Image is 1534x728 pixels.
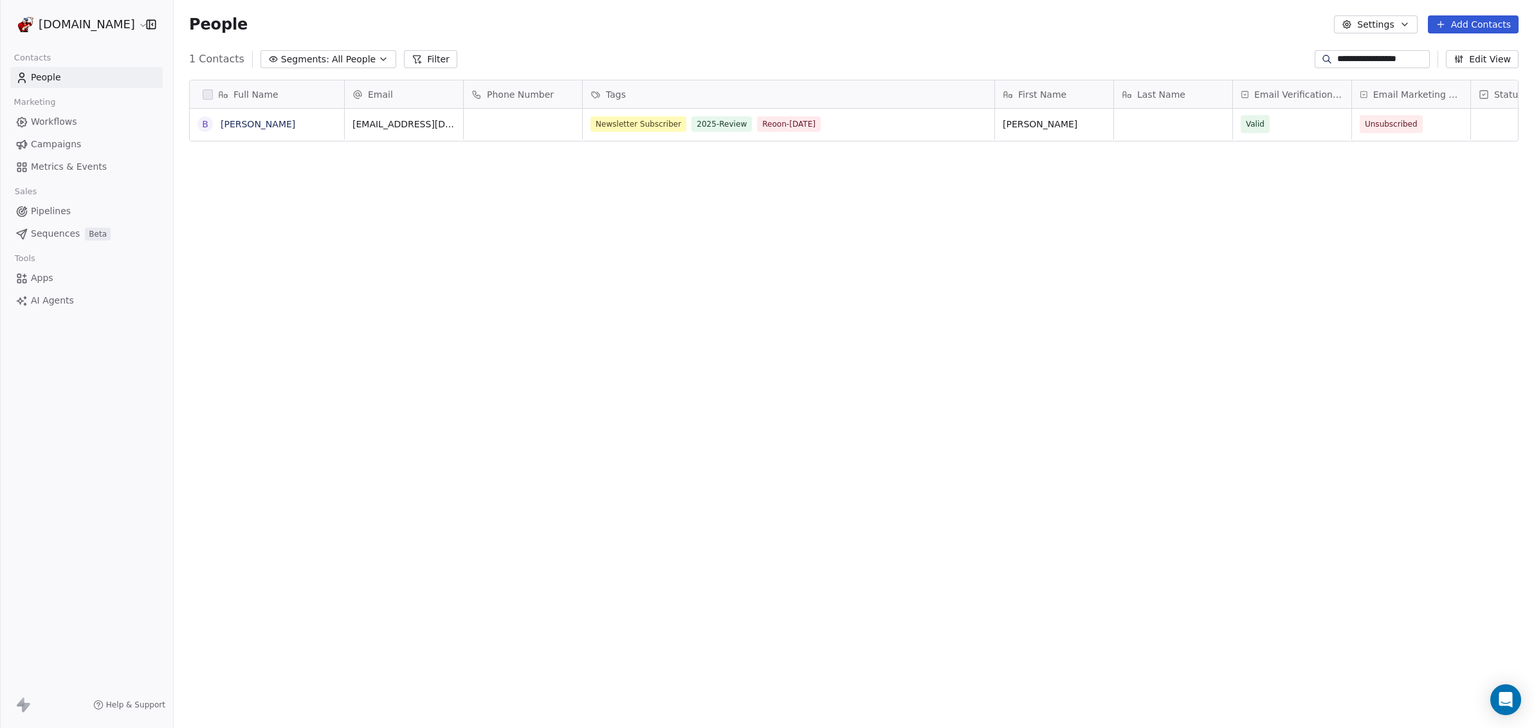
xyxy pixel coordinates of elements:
[190,80,344,108] div: Full Name
[1428,15,1519,33] button: Add Contacts
[190,109,345,691] div: grid
[221,119,295,129] a: [PERSON_NAME]
[10,111,163,132] a: Workflows
[8,93,61,112] span: Marketing
[10,67,163,88] a: People
[1365,118,1418,131] span: Unsubscribed
[691,116,752,132] span: 2025-Review
[10,201,163,222] a: Pipelines
[352,118,455,131] span: [EMAIL_ADDRESS][DOMAIN_NAME]
[757,116,821,132] span: Reoon-[DATE]
[31,71,61,84] span: People
[10,134,163,155] a: Campaigns
[9,249,41,268] span: Tools
[93,700,165,710] a: Help & Support
[345,80,463,108] div: Email
[1334,15,1417,33] button: Settings
[233,88,278,101] span: Full Name
[1446,50,1519,68] button: Edit View
[8,48,57,68] span: Contacts
[1352,80,1470,108] div: Email Marketing Consent
[202,118,208,131] div: B
[368,88,393,101] span: Email
[10,156,163,177] a: Metrics & Events
[31,115,77,129] span: Workflows
[85,228,111,241] span: Beta
[31,138,81,151] span: Campaigns
[1018,88,1066,101] span: First Name
[31,160,107,174] span: Metrics & Events
[332,53,376,66] span: All People
[1246,118,1265,131] span: Valid
[31,205,71,218] span: Pipelines
[15,14,137,35] button: [DOMAIN_NAME]
[10,223,163,244] a: SequencesBeta
[1137,88,1185,101] span: Last Name
[1254,88,1344,101] span: Email Verification Status
[1490,684,1521,715] div: Open Intercom Messenger
[189,51,244,67] span: 1 Contacts
[583,80,994,108] div: Tags
[31,294,74,307] span: AI Agents
[1373,88,1463,101] span: Email Marketing Consent
[10,268,163,289] a: Apps
[18,17,33,32] img: logomanalone.png
[1114,80,1232,108] div: Last Name
[1003,118,1106,131] span: [PERSON_NAME]
[487,88,554,101] span: Phone Number
[995,80,1113,108] div: First Name
[31,271,53,285] span: Apps
[106,700,165,710] span: Help & Support
[31,227,80,241] span: Sequences
[464,80,582,108] div: Phone Number
[10,290,163,311] a: AI Agents
[189,15,248,34] span: People
[9,182,42,201] span: Sales
[1233,80,1351,108] div: Email Verification Status
[590,116,686,132] span: Newsletter Subscriber
[404,50,457,68] button: Filter
[1494,88,1523,101] span: Status
[39,16,135,33] span: [DOMAIN_NAME]
[606,88,626,101] span: Tags
[281,53,329,66] span: Segments:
